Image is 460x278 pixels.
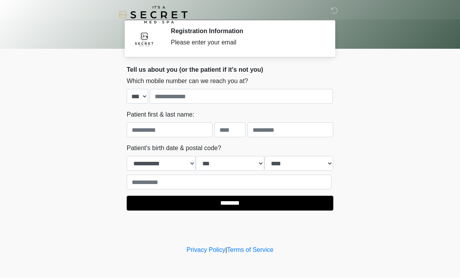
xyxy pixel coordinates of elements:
[127,66,333,73] h2: Tell us about you (or the patient if it's not you)
[227,246,273,253] a: Terms of Service
[127,143,221,153] label: Patient's birth date & postal code?
[127,76,248,86] label: Which mobile number can we reach you at?
[171,27,322,35] h2: Registration Information
[119,6,188,23] img: It's A Secret Med Spa Logo
[225,246,227,253] a: |
[127,110,194,119] label: Patient first & last name:
[133,27,156,51] img: Agent Avatar
[171,38,322,47] div: Please enter your email
[187,246,226,253] a: Privacy Policy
